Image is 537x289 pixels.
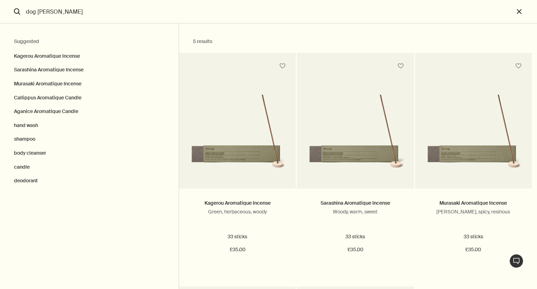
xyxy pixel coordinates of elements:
a: Kagerou Aromatique Incense [205,200,271,206]
img: A stick of Kagerou Aromatique Incense in the Kanuma pumice holder, alongside carton packaging. [189,94,285,178]
span: £35.00 [465,246,481,254]
a: A stick of Murasaki Aromatique Incense in the Kanuma pumice holder, alongside carton packaging. [415,72,532,189]
a: Murasaki Aromatique Incense [439,200,507,206]
button: Save to cabinet [394,60,407,72]
span: £35.00 [230,246,245,254]
p: [PERSON_NAME], spicy, resinous [425,209,521,215]
a: Sarashina Aromatique Incense [321,200,390,206]
p: Woody, warm, sweet [307,209,403,215]
img: A stick of Murasaki Aromatique Incense in the Kanuma pumice holder, alongside carton packaging. [425,94,521,178]
button: Save to cabinet [276,60,289,72]
button: Live Assistance [509,254,523,268]
a: A stick of Kagerou Aromatique Incense in the Kanuma pumice holder, alongside carton packaging. [179,72,296,189]
button: Save to cabinet [512,60,525,72]
p: Green, herbaceous, woody [189,209,285,215]
a: A stick of Sarashina Aromatique Incense in the Kanuma pumice holder, alongside carton packaging. [297,72,414,189]
h2: Suggested [14,37,165,46]
h2: 5 results [193,37,445,46]
img: A stick of Sarashina Aromatique Incense in the Kanuma pumice holder, alongside carton packaging. [307,94,403,178]
span: £35.00 [348,246,363,254]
